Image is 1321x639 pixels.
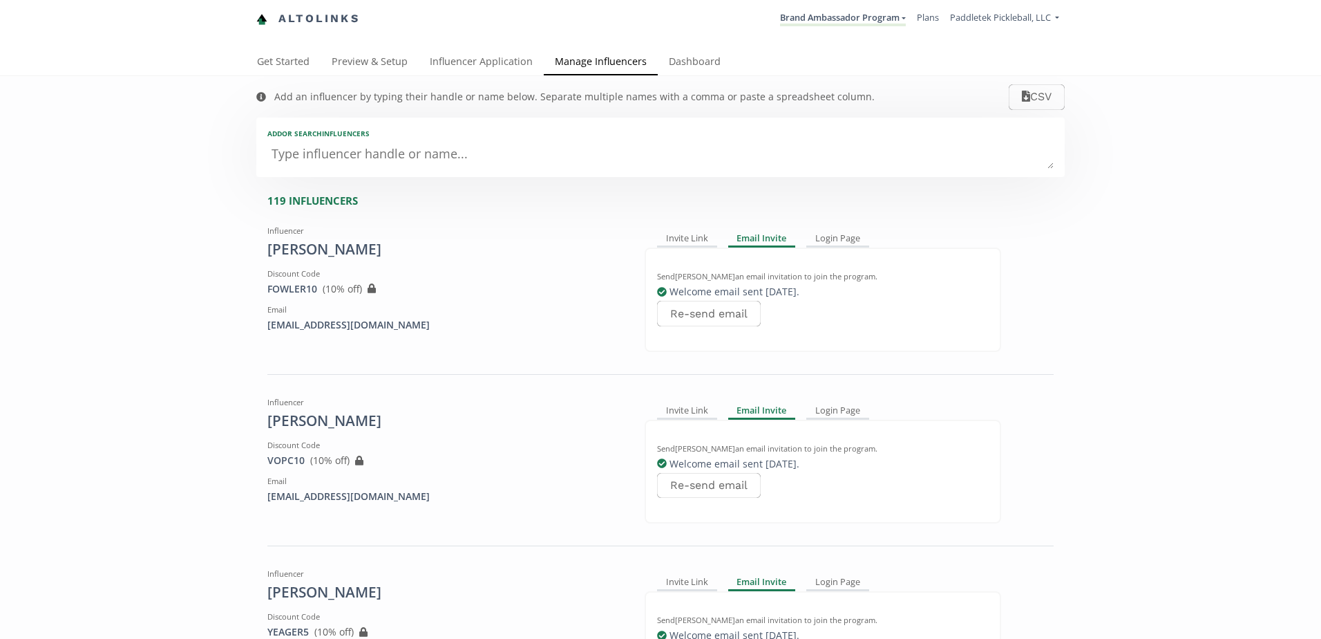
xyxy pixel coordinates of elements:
[323,282,362,295] span: ( 10 % off)
[267,440,624,451] div: Discount Code
[267,268,624,279] div: Discount Code
[728,402,796,419] div: Email Invite
[267,397,624,408] div: Influencer
[657,271,989,282] div: Send [PERSON_NAME] an email invitation to join the program.
[310,454,350,467] span: ( 10 % off)
[657,615,989,626] div: Send [PERSON_NAME] an email invitation to join the program.
[544,49,658,77] a: Manage Influencers
[314,625,354,638] span: ( 10 % off)
[267,129,1054,138] div: Add or search INFLUENCERS
[657,231,717,248] div: Invite Link
[256,8,360,30] a: Altolinks
[780,11,906,26] a: Brand Ambassador Program
[657,402,717,419] div: Invite Link
[274,90,875,104] div: Add an influencer by typing their handle or name below. Separate multiple names with a comma or p...
[917,11,939,24] a: Plans
[419,49,544,77] a: Influencer Application
[321,49,419,77] a: Preview & Setup
[267,239,624,260] div: [PERSON_NAME]
[267,411,624,432] div: [PERSON_NAME]
[267,476,624,487] div: Email
[806,574,869,591] div: Login Page
[267,282,317,295] a: FOWLER10
[267,611,624,622] div: Discount Code
[657,443,989,454] div: Send [PERSON_NAME] an email invitation to join the program.
[256,14,267,25] img: favicon-32x32.png
[267,304,624,315] div: Email
[950,11,1051,24] span: Paddletek Pickleball, LLC
[267,454,305,467] a: VOPC10
[267,568,624,580] div: Influencer
[657,473,761,499] button: Re-send email
[658,49,732,77] a: Dashboard
[806,231,869,248] div: Login Page
[267,225,624,237] div: Influencer
[657,285,989,299] div: Welcome email sent [DATE] .
[246,49,321,77] a: Get Started
[267,194,1065,208] div: 119 INFLUENCERS
[657,301,761,326] button: Re-send email
[806,402,869,419] div: Login Page
[657,574,717,591] div: Invite Link
[267,490,624,503] div: [EMAIL_ADDRESS][DOMAIN_NAME]
[1009,84,1065,110] button: CSV
[267,625,309,638] a: YEAGER5
[728,574,796,591] div: Email Invite
[657,457,989,471] div: Welcome email sent [DATE] .
[14,14,58,55] iframe: chat widget
[728,231,796,248] div: Email Invite
[267,582,624,603] div: [PERSON_NAME]
[950,11,1059,27] a: Paddletek Pickleball, LLC
[267,318,624,332] div: [EMAIL_ADDRESS][DOMAIN_NAME]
